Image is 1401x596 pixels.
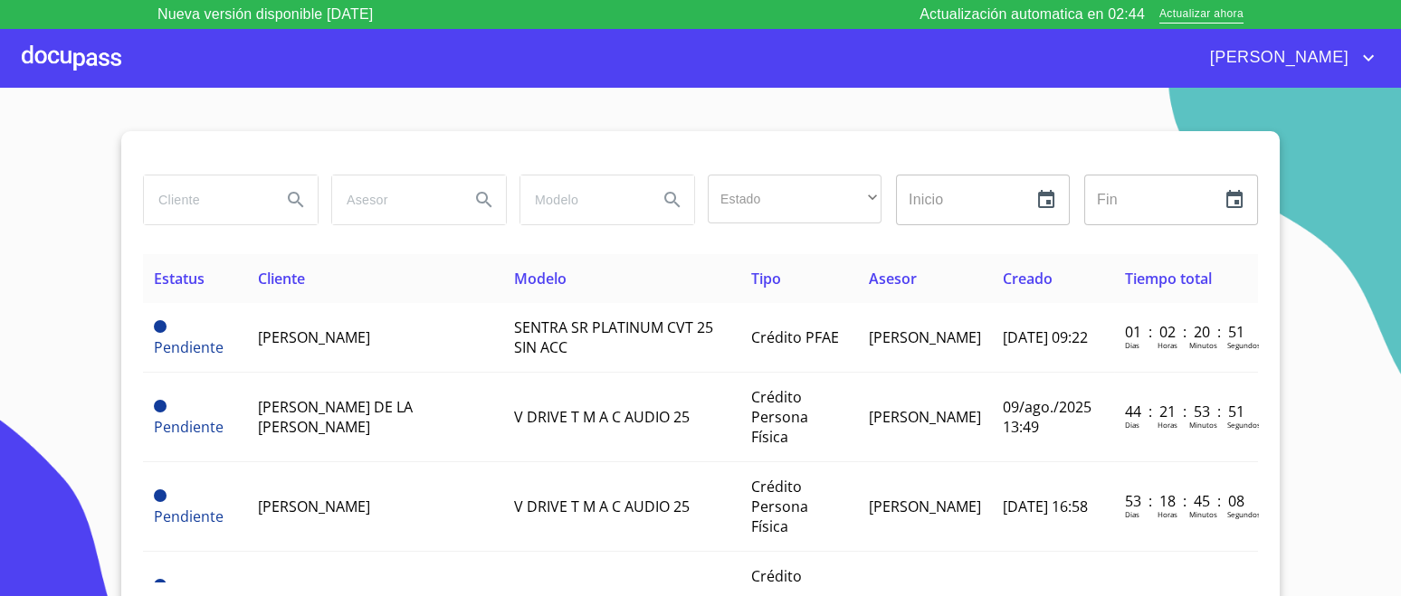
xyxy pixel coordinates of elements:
[274,178,318,222] button: Search
[154,417,224,437] span: Pendiente
[1003,497,1088,516] span: [DATE] 16:58
[154,506,224,526] span: Pendiente
[258,497,370,516] span: [PERSON_NAME]
[1003,269,1053,289] span: Creado
[154,320,167,333] span: Pendiente
[651,178,694,222] button: Search
[1158,509,1177,519] p: Horas
[154,489,167,502] span: Pendiente
[1158,340,1177,350] p: Horas
[514,497,690,516] span: V DRIVE T M A C AUDIO 25
[514,317,713,357] span: SENTRA SR PLATINUM CVT 25 SIN ACC
[920,4,1145,25] p: Actualización automatica en 02:44
[332,175,455,224] input: search
[157,4,373,25] p: Nueva versión disponible [DATE]
[1125,491,1247,511] p: 53 : 18 : 45 : 08
[462,178,506,222] button: Search
[751,477,808,536] span: Crédito Persona Física
[514,269,567,289] span: Modelo
[1125,509,1139,519] p: Dias
[1227,340,1261,350] p: Segundos
[1158,420,1177,430] p: Horas
[1189,509,1217,519] p: Minutos
[1196,43,1358,72] span: [PERSON_NAME]
[154,337,224,357] span: Pendiente
[1189,340,1217,350] p: Minutos
[869,407,981,427] span: [PERSON_NAME]
[1196,43,1379,72] button: account of current user
[869,269,917,289] span: Asesor
[154,269,205,289] span: Estatus
[1189,420,1217,430] p: Minutos
[1227,420,1261,430] p: Segundos
[1125,322,1247,342] p: 01 : 02 : 20 : 51
[1125,269,1212,289] span: Tiempo total
[869,327,981,347] span: [PERSON_NAME]
[1125,420,1139,430] p: Dias
[154,579,167,591] span: Pendiente
[514,407,690,427] span: V DRIVE T M A C AUDIO 25
[751,327,839,347] span: Crédito PFAE
[520,175,643,224] input: search
[1003,327,1088,347] span: [DATE] 09:22
[1125,402,1247,421] p: 44 : 21 : 53 : 51
[1125,340,1139,350] p: Dias
[144,175,267,224] input: search
[258,269,305,289] span: Cliente
[869,497,981,516] span: [PERSON_NAME]
[1159,5,1244,24] span: Actualizar ahora
[1227,509,1261,519] p: Segundos
[708,175,882,223] div: ​
[751,387,808,447] span: Crédito Persona Física
[258,397,413,437] span: [PERSON_NAME] DE LA [PERSON_NAME]
[751,269,781,289] span: Tipo
[154,400,167,412] span: Pendiente
[258,327,370,347] span: [PERSON_NAME]
[1003,397,1091,437] span: 09/ago./2025 13:49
